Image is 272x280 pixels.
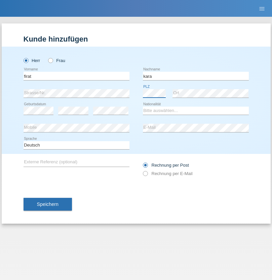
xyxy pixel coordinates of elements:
h1: Kunde hinzufügen [24,35,249,43]
input: Herr [24,58,28,62]
label: Rechnung per Post [143,163,189,168]
label: Herr [24,58,40,63]
a: menu [255,6,269,10]
i: menu [259,5,265,12]
input: Rechnung per Post [143,163,147,171]
input: Rechnung per E-Mail [143,171,147,179]
label: Rechnung per E-Mail [143,171,193,176]
input: Frau [48,58,52,62]
button: Speichern [24,198,72,211]
label: Frau [48,58,65,63]
span: Speichern [37,202,59,207]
